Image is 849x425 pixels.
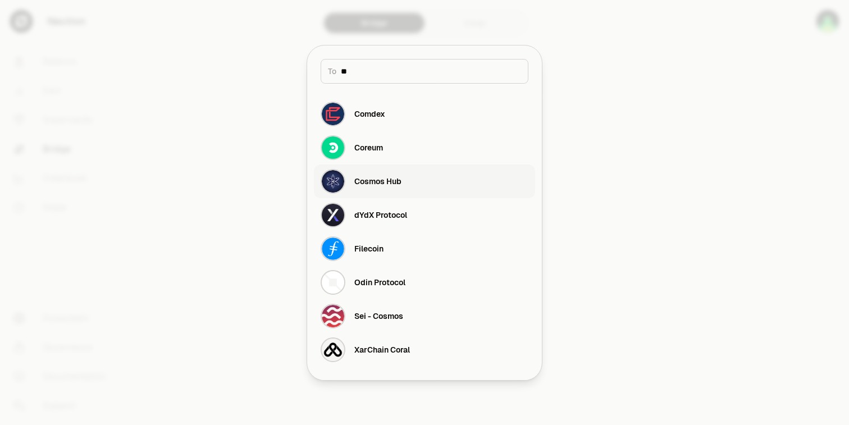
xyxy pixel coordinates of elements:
img: Cosmos Hub Logo [322,170,344,193]
div: Filecoin [354,243,384,254]
img: Coreum Logo [322,136,344,159]
button: dYdX Protocol LogodYdX Protocol [314,198,535,232]
button: Coreum LogoCoreum [314,131,535,164]
img: Comdex Logo [322,103,344,125]
button: Odin Protocol LogoOdin Protocol [314,266,535,299]
button: Sei - Cosmos LogoSei - Cosmos [314,299,535,333]
img: dYdX Protocol Logo [322,204,344,226]
img: Sei - Cosmos Logo [322,305,344,327]
img: Filecoin Logo [322,237,344,260]
div: Coreum [354,142,383,153]
div: dYdX Protocol [354,209,407,221]
button: Filecoin LogoFilecoin [314,232,535,266]
button: Comdex LogoComdex [314,97,535,131]
img: Odin Protocol Logo [322,271,344,294]
button: Cosmos Hub LogoCosmos Hub [314,164,535,198]
div: Odin Protocol [354,277,405,288]
div: XarChain Coral [354,344,410,355]
span: To [328,66,336,77]
div: Sei - Cosmos [354,310,403,322]
button: XarChain Coral LogoXarChain Coral [314,333,535,367]
img: XarChain Coral Logo [322,339,344,361]
div: Cosmos Hub [354,176,401,187]
div: Comdex [354,108,385,120]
